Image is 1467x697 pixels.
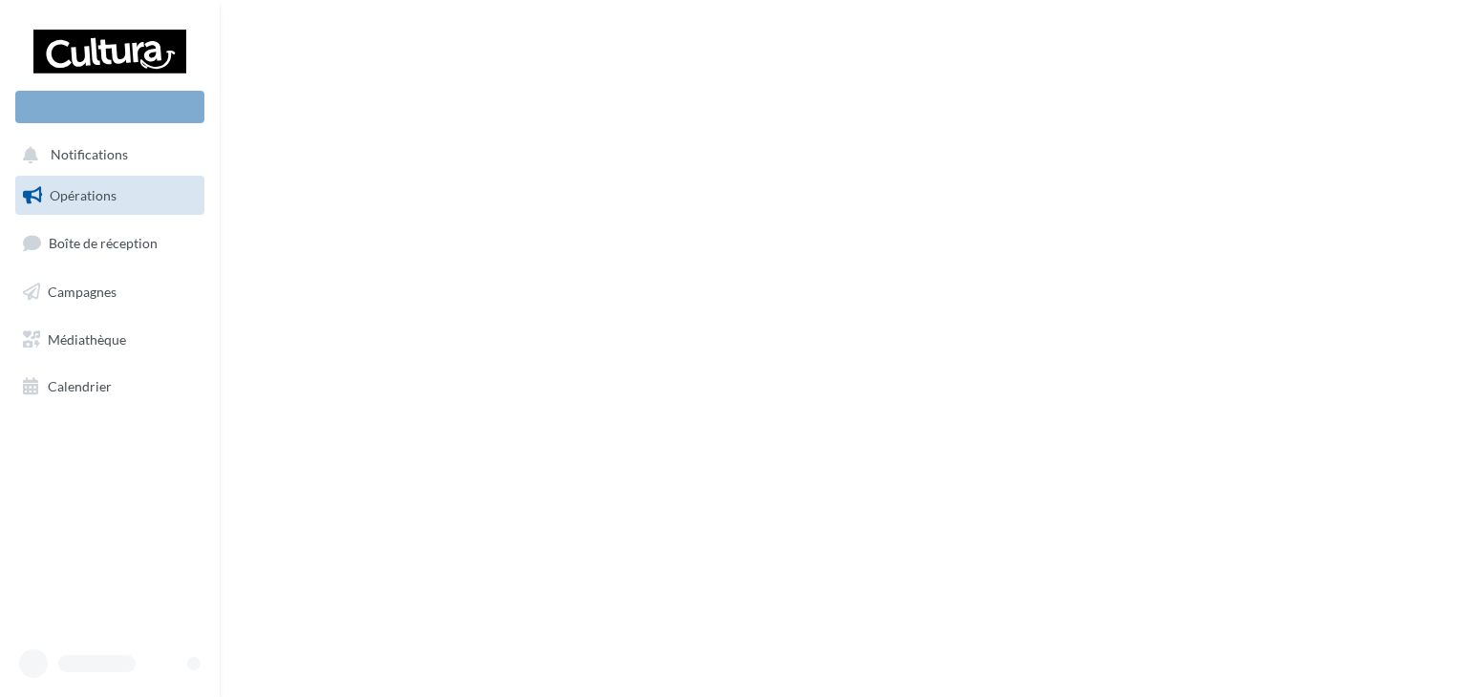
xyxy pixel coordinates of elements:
a: Boîte de réception [11,222,208,264]
span: Calendrier [48,378,112,394]
span: Notifications [51,147,128,163]
span: Campagnes [48,284,117,300]
a: Opérations [11,176,208,216]
a: Médiathèque [11,320,208,360]
span: Boîte de réception [49,235,158,251]
span: Opérations [50,187,117,203]
div: Nouvelle campagne [15,91,204,123]
a: Campagnes [11,272,208,312]
span: Médiathèque [48,330,126,347]
a: Calendrier [11,367,208,407]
